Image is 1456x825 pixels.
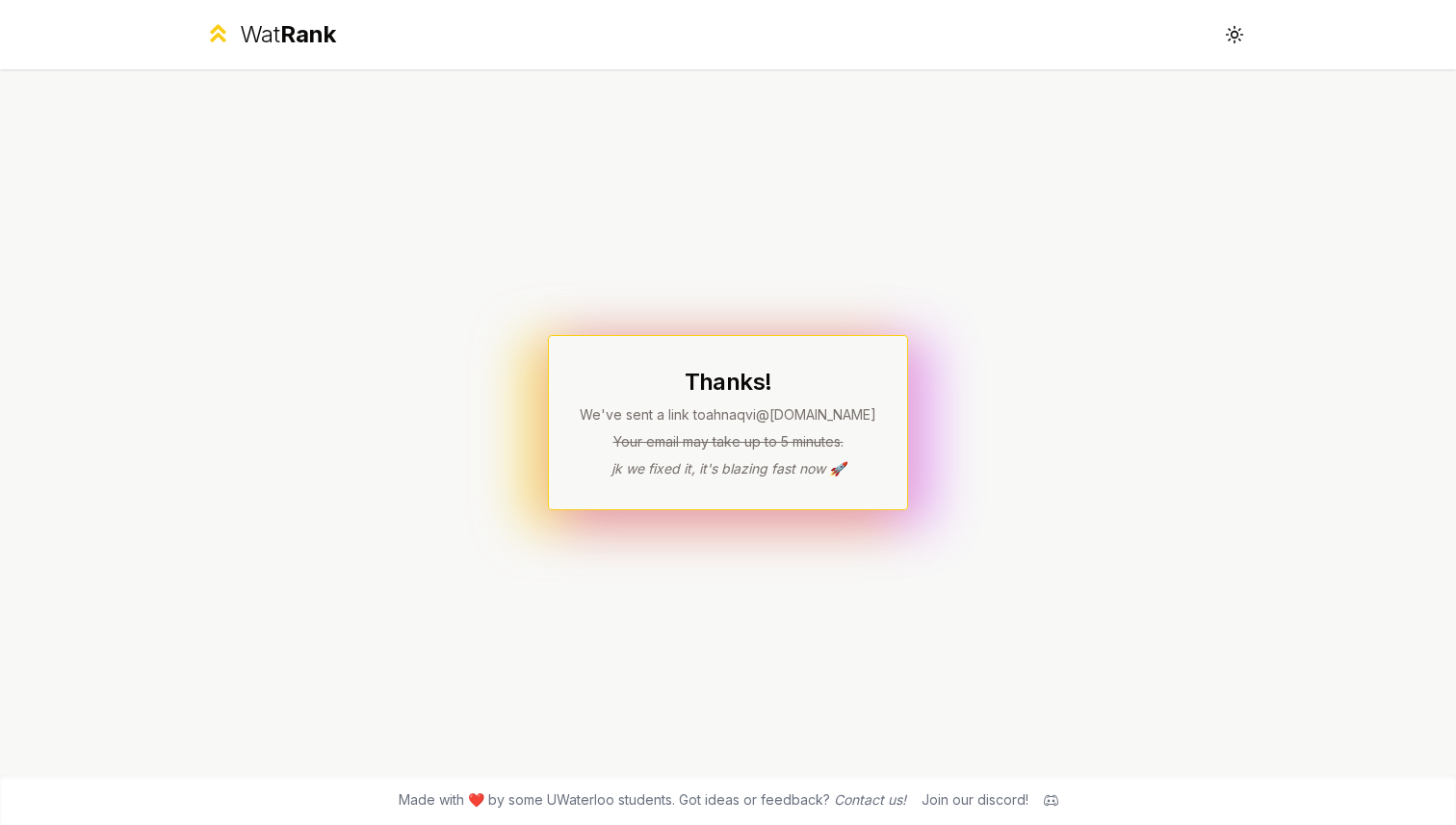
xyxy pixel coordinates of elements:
a: Contact us! [834,791,906,808]
p: jk we fixed it, it's blazing fast now 🚀 [580,459,876,478]
h1: Thanks! [580,367,876,398]
div: Join our discord! [922,790,1028,810]
div: Wat [240,19,336,50]
span: Made with ❤️ by some UWaterloo students. Got ideas or feedback? [399,790,906,810]
a: WatRank [204,19,336,50]
p: Your email may take up to 5 minutes. [580,432,876,451]
p: We've sent a link to ahnaqvi @[DOMAIN_NAME] [580,405,876,425]
span: Rank [280,20,336,48]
